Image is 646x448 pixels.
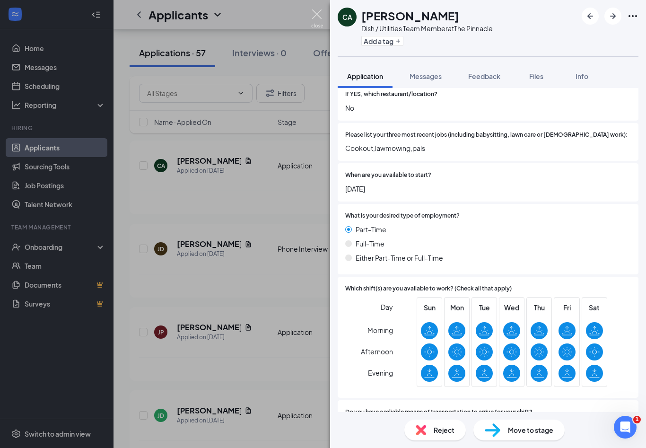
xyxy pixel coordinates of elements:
[529,72,543,80] span: Files
[476,302,493,313] span: Tue
[381,302,393,312] span: Day
[361,343,393,360] span: Afternoon
[347,72,383,80] span: Application
[614,416,637,439] iframe: Intercom live chat
[356,238,384,249] span: Full-Time
[345,131,628,140] span: Please list your three most recent jobs (including babysitting, lawn care or [DEMOGRAPHIC_DATA] w...
[633,416,641,423] span: 1
[585,10,596,22] svg: ArrowLeftNew
[342,12,352,22] div: CA
[434,425,454,435] span: Reject
[361,36,403,46] button: PlusAdd a tag
[468,72,500,80] span: Feedback
[503,302,520,313] span: Wed
[345,211,460,220] span: What is your desired type of employment?
[367,322,393,339] span: Morning
[607,10,619,22] svg: ArrowRight
[368,364,393,381] span: Evening
[345,408,533,417] span: Do you have a reliable means of transportation to arrive for your shift?
[356,224,386,235] span: Part-Time
[508,425,553,435] span: Move to stage
[356,253,443,263] span: Either Part-Time or Full-Time
[361,8,459,24] h1: [PERSON_NAME]
[410,72,442,80] span: Messages
[448,302,465,313] span: Mon
[421,302,438,313] span: Sun
[345,143,631,153] span: Cookout,lawmowing,pals
[582,8,599,25] button: ArrowLeftNew
[627,10,638,22] svg: Ellipses
[361,24,493,33] div: Dish / Utilities Team Member at The Pinnacle
[345,103,631,113] span: No
[559,302,576,313] span: Fri
[345,184,631,194] span: [DATE]
[576,72,588,80] span: Info
[531,302,548,313] span: Thu
[345,284,512,293] span: Which shift(s) are you available to work? (Check all that apply)
[395,38,401,44] svg: Plus
[345,90,437,99] span: If YES, which restaurant/location?
[604,8,621,25] button: ArrowRight
[345,171,431,180] span: When are you available to start?
[586,302,603,313] span: Sat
